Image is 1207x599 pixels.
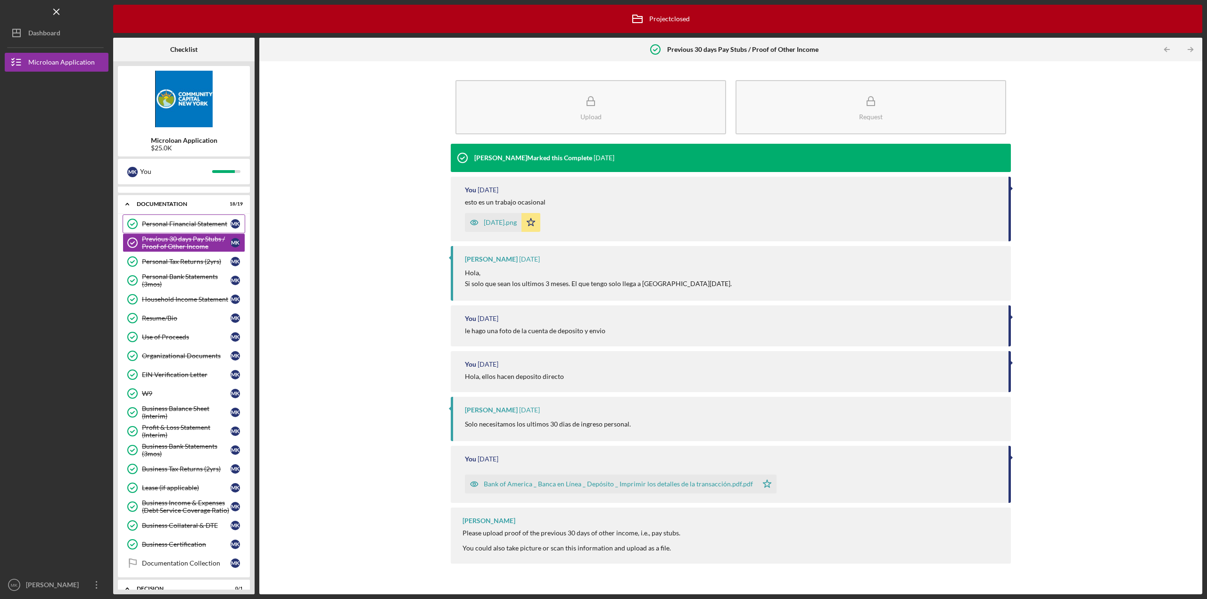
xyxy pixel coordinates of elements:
div: M K [231,351,240,361]
p: Hola, [465,268,732,278]
div: Upload [580,113,602,120]
div: M K [231,313,240,323]
div: Organizational Documents [142,352,231,360]
button: [DATE].png [465,213,540,232]
div: esto es un trabajo ocasional [465,198,546,206]
div: [PERSON_NAME] [24,575,85,597]
a: Personal Tax Returns (2yrs)MK [123,252,245,271]
div: Hola, ellos hacen deposito directo [465,373,564,380]
a: Documentation CollectionMK [123,554,245,573]
a: Business Collateral & DTEMK [123,516,245,535]
div: M K [231,295,240,304]
a: Previous 30 days Pay Stubs / Proof of Other IncomeMK [123,233,245,252]
b: Checklist [170,46,198,53]
div: Documentation [137,201,219,207]
div: Bank of America _ Banca en Línea _ Depósito _ Imprimir los detalles de la transacción.pdf.pdf [484,480,753,488]
a: Business Income & Expenses (Debt Service Coverage Ratio)MK [123,497,245,516]
div: [PERSON_NAME] [465,406,518,414]
div: Lease (if applicable) [142,484,231,492]
time: 2025-02-04 20:54 [594,154,614,162]
p: Solo necesitamos los ultimos 30 dias de ingreso personal. [465,419,631,429]
a: Lease (if applicable)MK [123,478,245,497]
div: M K [231,427,240,436]
a: Eligibility PhaseMK [123,169,245,188]
div: M K [231,238,240,247]
div: M K [231,219,240,229]
div: Use of Proceeds [142,333,231,341]
div: You [465,315,476,322]
div: M K [231,540,240,549]
time: 2025-02-04 20:46 [478,186,498,194]
time: 2025-02-04 20:29 [519,406,540,414]
div: Personal Bank Statements (3mos) [142,273,231,288]
div: [DATE].png [484,219,517,226]
div: You [465,186,476,194]
div: Business Certification [142,541,231,548]
time: 2025-02-04 20:37 [519,255,540,263]
div: Decision [137,586,219,591]
b: Microloan Application [151,137,217,144]
div: Profit & Loss Statement (Interim) [142,424,231,439]
div: Business Income & Expenses (Debt Service Coverage Ratio) [142,499,231,514]
button: Microloan Application [5,53,108,72]
p: Si solo que sean los ultimos 3 meses. El que tengo solo llega a [GEOGRAPHIC_DATA][DATE]. [465,279,732,289]
div: M K [231,332,240,342]
div: le hago una foto de la cuenta de deposito y envio [465,327,605,335]
div: [PERSON_NAME] [463,517,515,525]
div: M K [231,464,240,474]
div: M K [231,558,240,568]
a: Organizational DocumentsMK [123,346,245,365]
a: Profit & Loss Statement (Interim)MK [123,422,245,441]
a: Household Income StatementMK [123,290,245,309]
div: Microloan Application [28,53,95,74]
div: Personal Financial Statement [142,220,231,228]
div: Dashboard [28,24,60,45]
button: Bank of America _ Banca en Línea _ Depósito _ Imprimir los detalles de la transacción.pdf.pdf [465,475,777,493]
button: Request [736,80,1006,134]
button: Dashboard [5,24,108,42]
div: M K [231,276,240,285]
div: Personal Tax Returns (2yrs) [142,258,231,265]
div: Business Bank Statements (3mos) [142,443,231,458]
div: Previous 30 days Pay Stubs / Proof of Other Income [142,235,231,250]
time: 2025-02-04 20:32 [478,315,498,322]
time: 2025-02-04 19:00 [478,455,498,463]
div: You [465,361,476,368]
div: M K [231,408,240,417]
div: Please upload proof of the previous 30 days of other income, i.e., pay stubs. You could also take... [463,529,680,552]
div: Request [859,113,883,120]
a: Personal Financial StatementMK [123,214,245,233]
div: Business Collateral & DTE [142,522,231,529]
div: Project closed [626,7,690,31]
div: [PERSON_NAME] [465,255,518,263]
div: Documentation Collection [142,559,231,567]
text: MK [11,583,18,588]
div: EIN Verification Letter [142,371,231,378]
div: M K [231,370,240,379]
div: You [140,164,212,180]
div: Business Balance Sheet (Interim) [142,405,231,420]
div: Resume/Bio [142,314,231,322]
b: Previous 30 days Pay Stubs / Proof of Other Income [667,46,818,53]
div: M K [127,167,138,177]
a: Business Tax Returns (2yrs)MK [123,460,245,478]
img: Product logo [118,71,250,127]
div: M K [231,445,240,455]
a: EIN Verification LetterMK [123,365,245,384]
div: M K [231,483,240,492]
a: W9MK [123,384,245,403]
div: M K [231,502,240,511]
a: Use of ProceedsMK [123,328,245,346]
div: W9 [142,390,231,397]
time: 2025-02-04 20:31 [478,361,498,368]
div: You [465,455,476,463]
div: 0 / 1 [226,586,243,591]
div: Household Income Statement [142,295,231,303]
div: Business Tax Returns (2yrs) [142,465,231,473]
button: Upload [455,80,726,134]
div: [PERSON_NAME] Marked this Complete [474,154,592,162]
button: MK[PERSON_NAME] [5,575,108,594]
a: Business CertificationMK [123,535,245,554]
